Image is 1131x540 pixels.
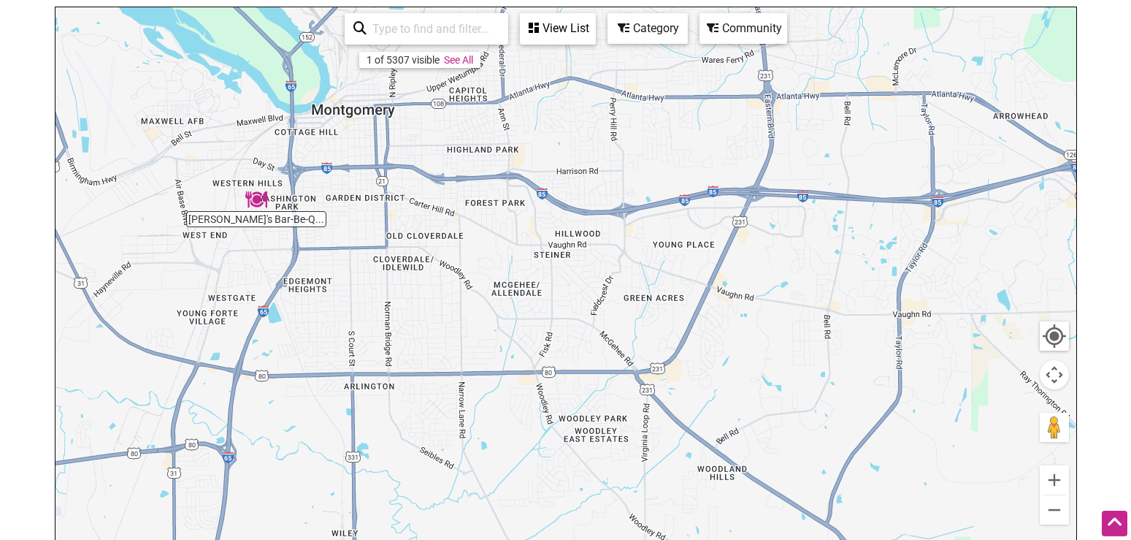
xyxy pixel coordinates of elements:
div: Filter by Community [699,13,787,44]
div: Scroll Back to Top [1102,511,1127,536]
div: See a list of the visible businesses [520,13,596,45]
button: Zoom out [1040,495,1069,525]
div: Brenda's Bar-Be-Que Pit [239,183,273,216]
input: Type to find and filter... [367,15,499,43]
div: Type to search and filter [345,13,508,45]
div: View List [521,15,594,42]
button: Drag Pegman onto the map to open Street View [1040,413,1069,442]
div: Category [609,15,686,42]
div: Community [701,15,786,42]
button: Zoom in [1040,465,1069,495]
div: 1 of 5307 visible [367,54,440,66]
button: Map camera controls [1040,360,1069,389]
a: See All [444,54,473,66]
button: Your Location [1040,322,1069,351]
div: Filter by category [607,13,688,44]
